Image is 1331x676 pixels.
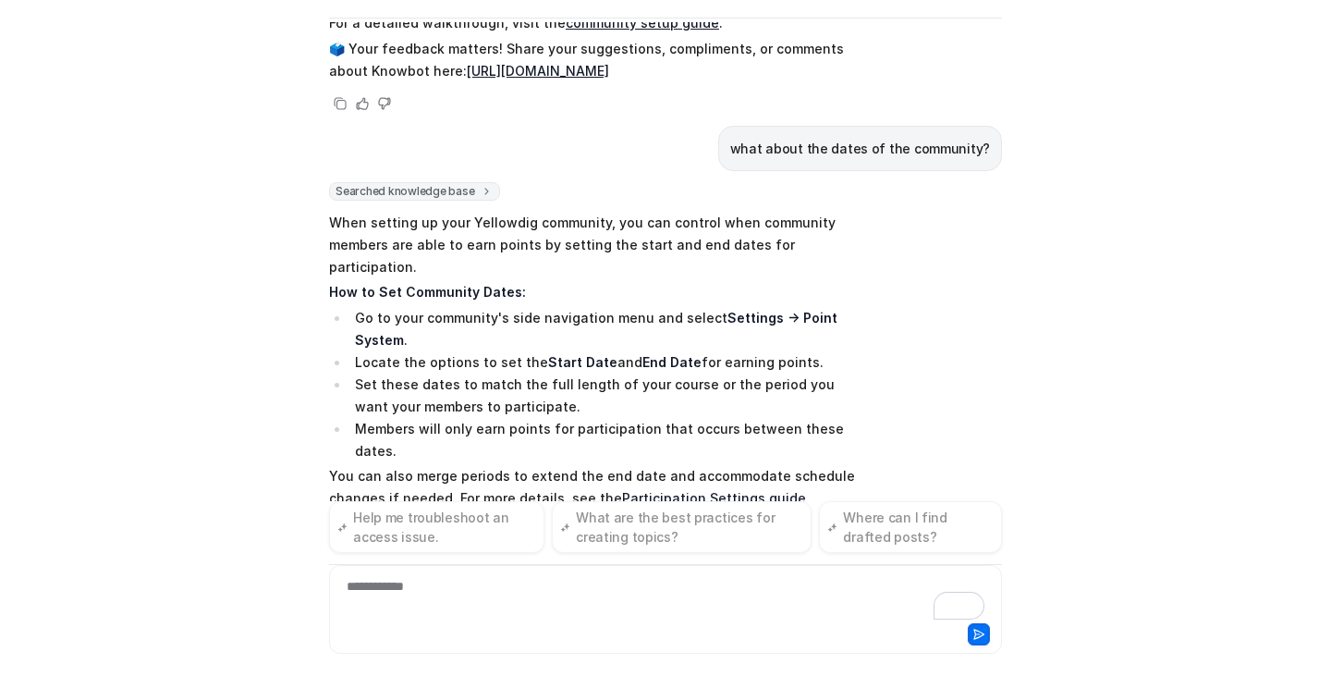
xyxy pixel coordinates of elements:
strong: End Date [642,354,702,370]
li: Members will only earn points for participation that occurs between these dates. [349,418,870,462]
div: To enrich screen reader interactions, please activate Accessibility in Grammarly extension settings [334,577,997,620]
p: For a detailed walkthrough, visit the . [329,12,870,34]
a: community setup guide [566,15,719,31]
button: What are the best practices for creating topics? [552,501,812,553]
strong: Start Date [548,354,617,370]
strong: How to Set Community Dates: [329,284,526,300]
button: Help me troubleshoot an access issue. [329,501,544,553]
p: When setting up your Yellowdig community, you can control when community members are able to earn... [329,212,870,278]
li: Locate the options to set the and for earning points. [349,351,870,374]
span: Searched knowledge base [329,182,500,201]
a: Participation Settings guide [622,490,806,506]
strong: Settings → Point System [355,310,837,348]
li: Set these dates to match the full length of your course or the period you want your members to pa... [349,374,870,418]
p: You can also merge periods to extend the end date and accommodate schedule changes if needed. For... [329,465,870,510]
li: Go to your community's side navigation menu and select . [349,307,870,351]
button: Where can I find drafted posts? [819,501,1002,553]
a: [URL][DOMAIN_NAME] [467,63,609,79]
p: what about the dates of the community? [730,138,990,160]
p: 🗳️ Your feedback matters! Share your suggestions, compliments, or comments about Knowbot here: [329,38,870,82]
